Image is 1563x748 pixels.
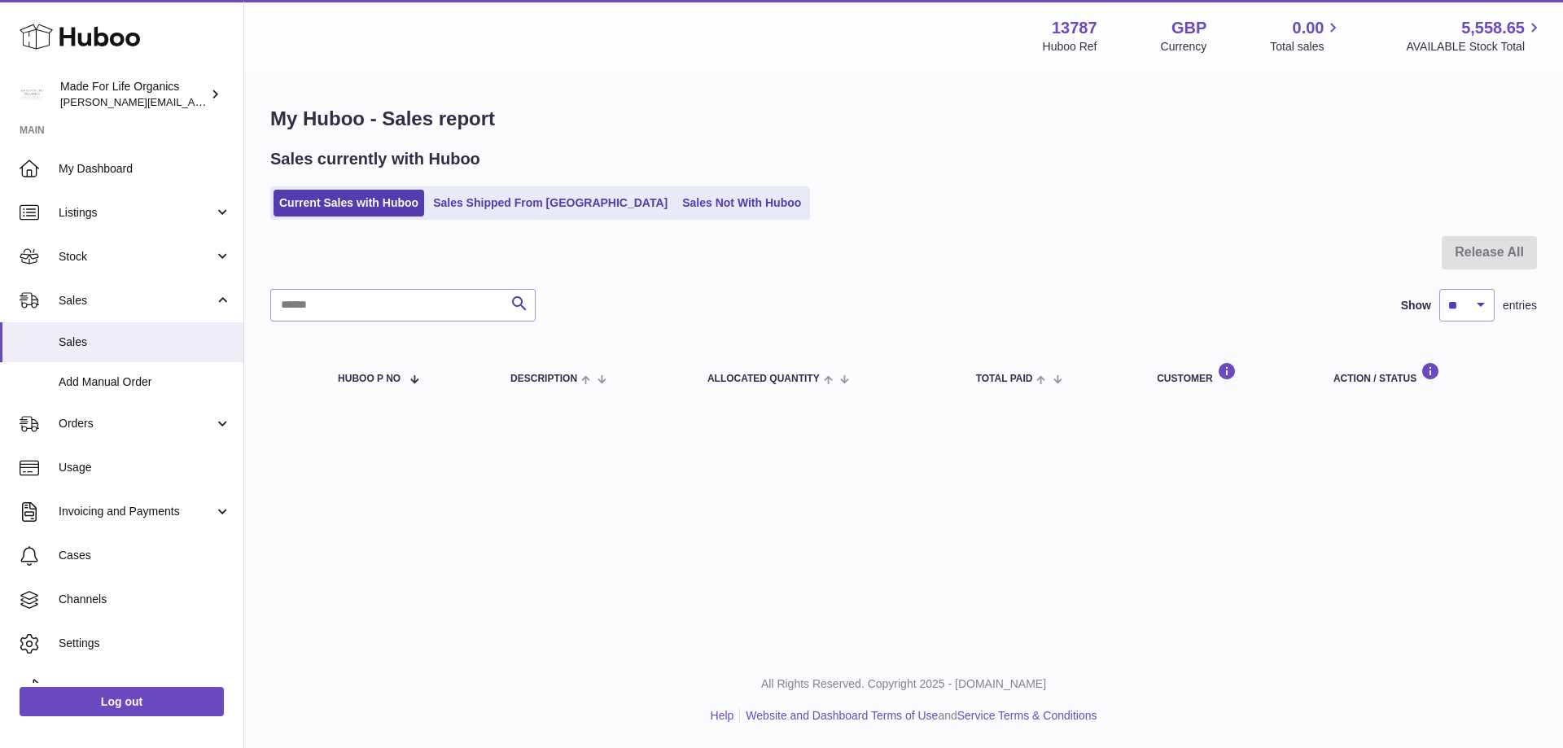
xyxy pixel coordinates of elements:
span: Huboo P no [338,374,401,384]
h1: My Huboo - Sales report [270,106,1537,132]
div: Action / Status [1333,362,1521,384]
span: Returns [59,680,231,695]
label: Show [1401,298,1431,313]
span: My Dashboard [59,161,231,177]
span: ALLOCATED Quantity [707,374,820,384]
span: Sales [59,293,214,308]
span: Total sales [1270,39,1342,55]
span: Stock [59,249,214,265]
strong: GBP [1171,17,1206,39]
div: Currency [1161,39,1207,55]
span: Invoicing and Payments [59,504,214,519]
span: Orders [59,416,214,431]
span: [PERSON_NAME][EMAIL_ADDRESS][PERSON_NAME][DOMAIN_NAME] [60,95,414,108]
span: Cases [59,548,231,563]
span: Description [510,374,577,384]
p: All Rights Reserved. Copyright 2025 - [DOMAIN_NAME] [257,676,1550,692]
strong: 13787 [1052,17,1097,39]
span: Listings [59,205,214,221]
a: 5,558.65 AVAILABLE Stock Total [1406,17,1543,55]
span: Total paid [976,374,1033,384]
span: 0.00 [1293,17,1324,39]
span: Usage [59,460,231,475]
span: entries [1503,298,1537,313]
span: 5,558.65 [1461,17,1525,39]
div: Huboo Ref [1043,39,1097,55]
h2: Sales currently with Huboo [270,148,480,170]
a: Sales Not With Huboo [676,190,807,217]
a: Website and Dashboard Terms of Use [746,709,938,722]
span: Channels [59,592,231,607]
a: 0.00 Total sales [1270,17,1342,55]
img: geoff.winwood@madeforlifeorganics.com [20,82,44,107]
a: Help [711,709,734,722]
a: Sales Shipped From [GEOGRAPHIC_DATA] [427,190,673,217]
span: AVAILABLE Stock Total [1406,39,1543,55]
div: Made For Life Organics [60,79,207,110]
a: Current Sales with Huboo [274,190,424,217]
a: Service Terms & Conditions [957,709,1097,722]
div: Customer [1157,362,1301,384]
span: Sales [59,335,231,350]
a: Log out [20,687,224,716]
span: Add Manual Order [59,374,231,390]
li: and [740,708,1097,724]
span: Settings [59,636,231,651]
